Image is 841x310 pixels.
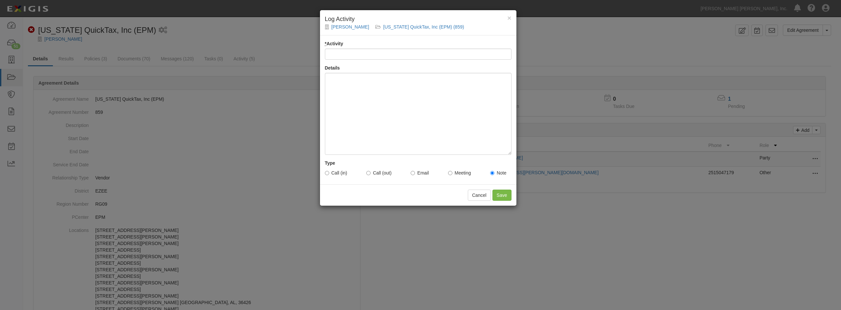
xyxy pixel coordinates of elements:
input: Meeting [448,171,452,175]
label: Call (out) [366,170,392,176]
a: [PERSON_NAME] [331,24,369,30]
button: Close [507,14,511,21]
a: [US_STATE] QuickTax, Inc (EPM) (859) [383,24,464,30]
input: Save [492,190,511,201]
label: Activity [325,40,343,47]
input: Call (in) [325,171,329,175]
span: × [507,14,511,22]
input: Call (out) [366,171,371,175]
label: Call (in) [325,170,347,176]
input: Email [411,171,415,175]
label: Note [490,170,507,176]
label: Details [325,65,340,71]
button: Cancel [468,190,491,201]
abbr: required [325,41,327,46]
input: Note [490,171,494,175]
label: Meeting [448,170,471,176]
label: Email [411,170,429,176]
label: Type [325,160,335,166]
h4: Log Activity [325,15,511,24]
